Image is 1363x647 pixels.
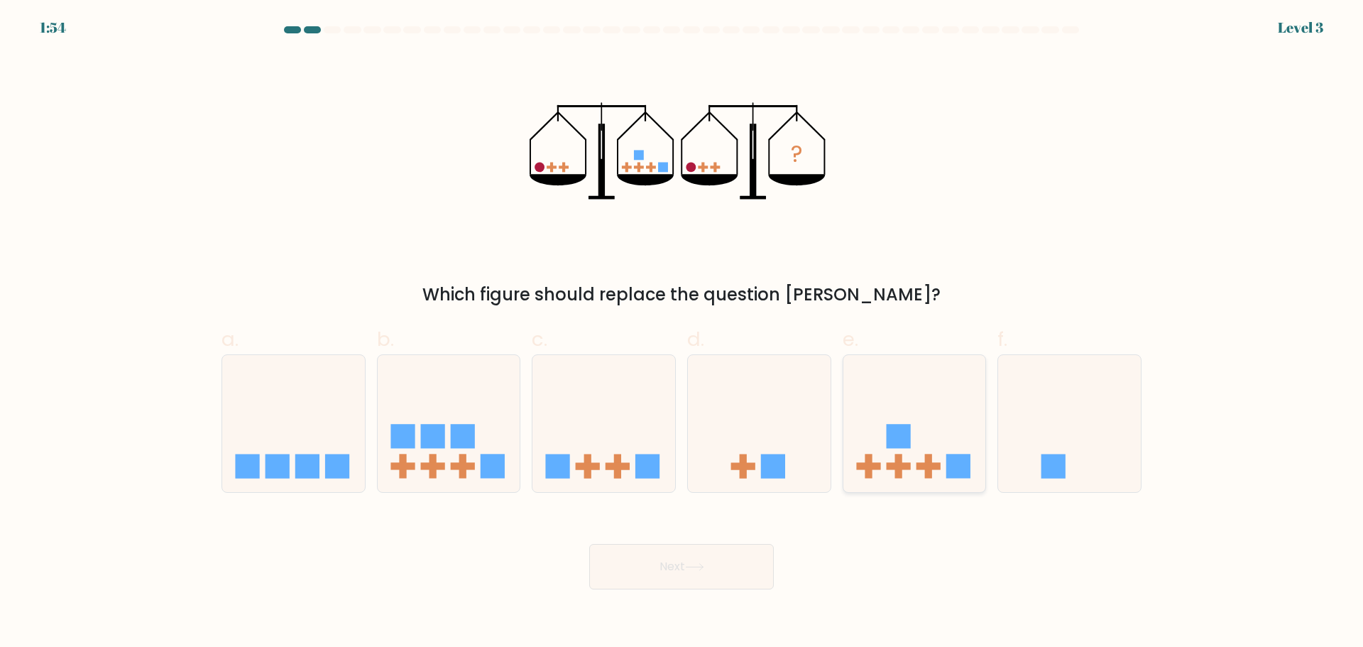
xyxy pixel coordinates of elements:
[377,325,394,353] span: b.
[1278,17,1323,38] div: Level 3
[997,325,1007,353] span: f.
[589,544,774,589] button: Next
[40,17,66,38] div: 1:54
[792,138,804,170] tspan: ?
[843,325,858,353] span: e.
[221,325,239,353] span: a.
[230,282,1133,308] div: Which figure should replace the question [PERSON_NAME]?
[687,325,704,353] span: d.
[532,325,547,353] span: c.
